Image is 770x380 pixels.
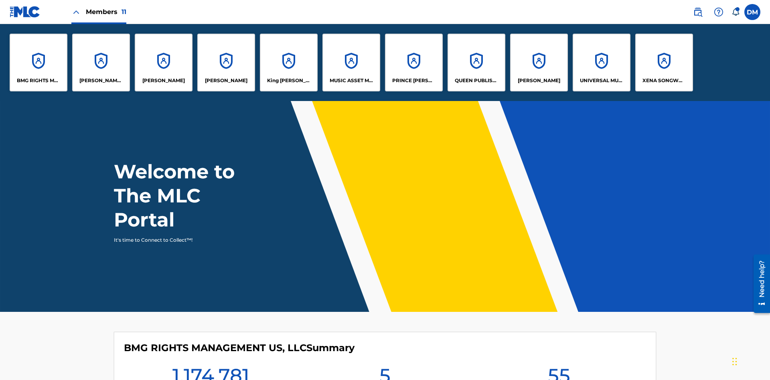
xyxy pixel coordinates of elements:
img: help [714,7,723,17]
a: Accounts[PERSON_NAME] [510,34,568,91]
iframe: Resource Center [748,251,770,317]
a: Accounts[PERSON_NAME] [197,34,255,91]
a: AccountsPRINCE [PERSON_NAME] [385,34,443,91]
p: King McTesterson [267,77,311,84]
a: AccountsMUSIC ASSET MANAGEMENT (MAM) [322,34,380,91]
a: Accounts[PERSON_NAME] SONGWRITER [72,34,130,91]
a: AccountsQUEEN PUBLISHA [448,34,505,91]
p: RONALD MCTESTERSON [518,77,560,84]
h4: BMG RIGHTS MANAGEMENT US, LLC [124,342,355,354]
p: QUEEN PUBLISHA [455,77,498,84]
div: Drag [732,350,737,374]
a: AccountsBMG RIGHTS MANAGEMENT US, LLC [10,34,67,91]
p: BMG RIGHTS MANAGEMENT US, LLC [17,77,61,84]
p: PRINCE MCTESTERSON [392,77,436,84]
p: UNIVERSAL MUSIC PUB GROUP [580,77,624,84]
p: MUSIC ASSET MANAGEMENT (MAM) [330,77,373,84]
img: search [693,7,703,17]
a: Public Search [690,4,706,20]
iframe: Chat Widget [730,342,770,380]
p: XENA SONGWRITER [642,77,686,84]
a: AccountsKing [PERSON_NAME] [260,34,318,91]
div: Help [711,4,727,20]
div: Notifications [731,8,740,16]
p: ELVIS COSTELLO [142,77,185,84]
h1: Welcome to The MLC Portal [114,160,264,232]
span: 11 [122,8,126,16]
img: Close [71,7,81,17]
a: AccountsXENA SONGWRITER [635,34,693,91]
p: EYAMA MCSINGER [205,77,247,84]
div: User Menu [744,4,760,20]
a: Accounts[PERSON_NAME] [135,34,192,91]
img: MLC Logo [10,6,41,18]
span: Members [86,7,126,16]
p: It's time to Connect to Collect™! [114,236,253,244]
p: CLEO SONGWRITER [79,77,123,84]
a: AccountsUNIVERSAL MUSIC PUB GROUP [573,34,630,91]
